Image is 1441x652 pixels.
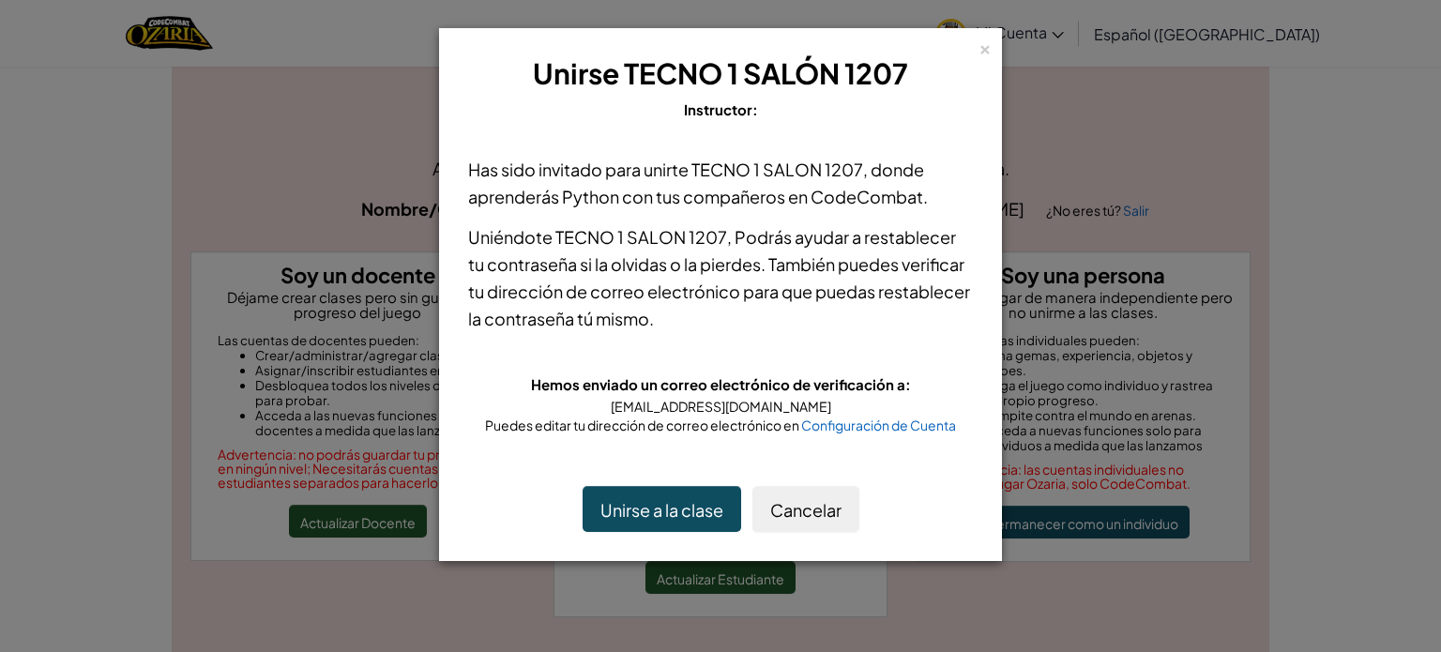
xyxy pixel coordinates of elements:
[752,486,859,532] button: Cancelar
[801,417,956,433] a: Configuración de Cuenta
[562,186,619,207] font: Python
[684,100,758,118] font: Instructor:
[691,159,863,180] font: TECNO 1 SALON 1207
[770,499,842,521] font: Cancelar
[978,34,992,59] font: ×
[555,226,727,248] font: TECNO 1 SALON 1207
[727,226,732,248] font: ,
[531,375,911,393] font: Hemos enviado un correo electrónico de verificación a:
[485,417,799,433] font: Puedes editar tu dirección de correo electrónico en
[611,398,831,415] font: [EMAIL_ADDRESS][DOMAIN_NAME]
[468,159,689,180] font: Has sido invitado para unirte
[600,499,723,521] font: Unirse a la clase
[583,486,741,532] button: Unirse a la clase
[624,55,908,91] font: TECNO 1 SALÓN 1207
[468,226,553,248] font: Uniéndote
[622,186,928,207] font: con tus compañeros en CodeCombat.
[533,55,619,91] font: Unirse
